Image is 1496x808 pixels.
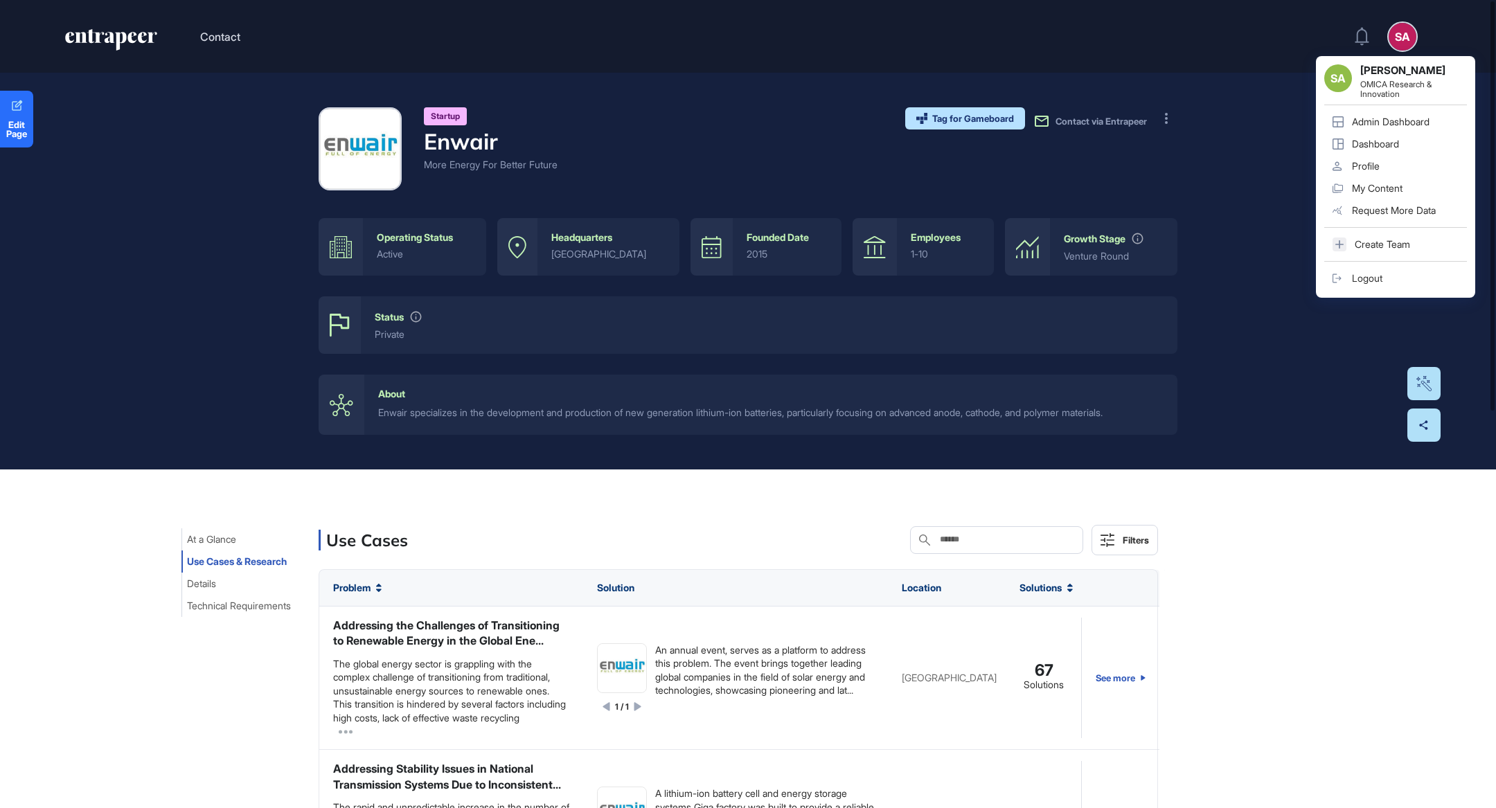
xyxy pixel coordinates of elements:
div: 2015 [747,249,828,260]
div: The global energy sector is grappling with the complex challenge of transitioning from traditiona... [333,657,569,725]
div: Venture Round [1064,251,1164,262]
button: Use Cases & Research [181,550,292,573]
div: Growth Stage [1064,233,1125,244]
div: Status [375,312,404,323]
a: entrapeer-logo [64,29,159,55]
span: Location [902,582,941,593]
div: active [377,249,472,260]
div: More Energy For Better Future [424,157,558,172]
button: Filters [1092,525,1158,555]
span: 67 [1035,664,1053,677]
button: Details [181,573,222,595]
div: 1 / 1 [615,701,629,713]
div: Employees [911,232,961,243]
span: Use Cases & Research [187,556,287,567]
div: [GEOGRAPHIC_DATA] [551,249,666,260]
button: Contact [200,28,240,46]
h4: Enwair [424,128,558,154]
button: Contact via Entrapeer [1033,113,1147,129]
span: Details [187,578,216,589]
img: Enwair-logo [321,109,400,188]
div: [GEOGRAPHIC_DATA] [902,672,992,683]
button: Technical Requirements [181,595,296,617]
div: Startup [424,107,467,125]
div: Filters [1123,535,1149,546]
span: Tag for Gameboard [932,114,1014,123]
div: Addressing the Challenges of Transitioning to Renewable Energy in the Global Ene... [333,618,569,649]
a: image [597,643,647,693]
span: Solutions [1019,582,1062,593]
span: At a Glance [187,534,236,545]
span: Technical Requirements [187,600,291,611]
span: Problem [333,582,371,593]
div: private [375,329,1164,340]
button: SA [1389,23,1416,51]
div: About [378,388,405,399]
span: Solution [597,582,634,593]
div: Solutions [1024,679,1064,692]
div: An annual event, serves as a platform to address this problem. The event brings together leading ... [655,643,874,697]
div: Enwair specializes in the development and production of new generation lithium-ion batteries, par... [378,405,1164,420]
div: Addressing Stability Issues in National Transmission Systems Due to Inconsistent... [333,761,569,792]
div: Operating Status [377,232,453,243]
div: Headquarters [551,232,612,243]
span: Contact via Entrapeer [1056,116,1147,127]
button: At a Glance [181,528,242,550]
h3: Use Cases [326,530,408,550]
a: See more [1096,618,1146,738]
div: 1-10 [911,249,980,260]
div: Founded Date [747,232,809,243]
img: image [598,644,646,692]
